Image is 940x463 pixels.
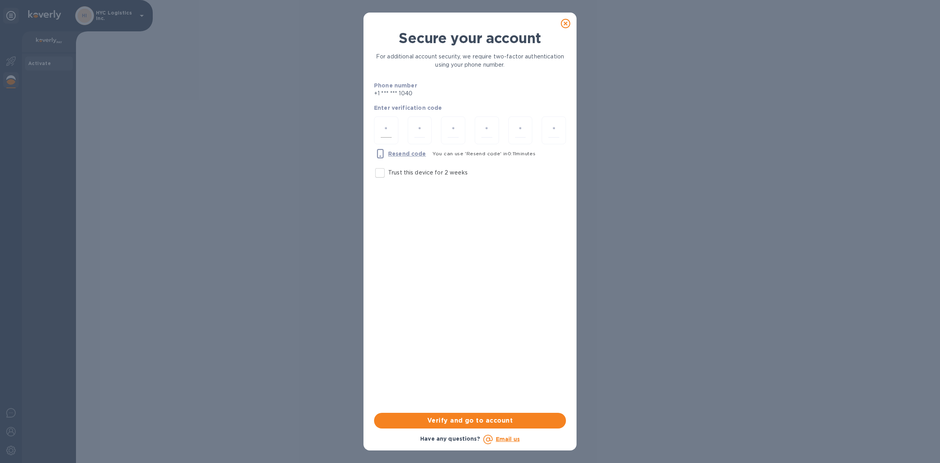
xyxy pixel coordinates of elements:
u: Resend code [388,151,426,157]
p: For additional account security, we require two-factor authentication using your phone number. [374,53,566,69]
span: You can use 'Resend code' in 0 : 11 minutes [432,151,536,156]
p: Enter verification code [374,104,566,112]
button: Verify and go to account [374,413,566,429]
span: Verify and go to account [380,416,560,425]
p: Trust this device for 2 weeks [388,169,468,177]
a: Email us [496,436,520,442]
b: Have any questions? [420,436,480,442]
h1: Secure your account [374,30,566,46]
b: Phone number [374,82,417,89]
